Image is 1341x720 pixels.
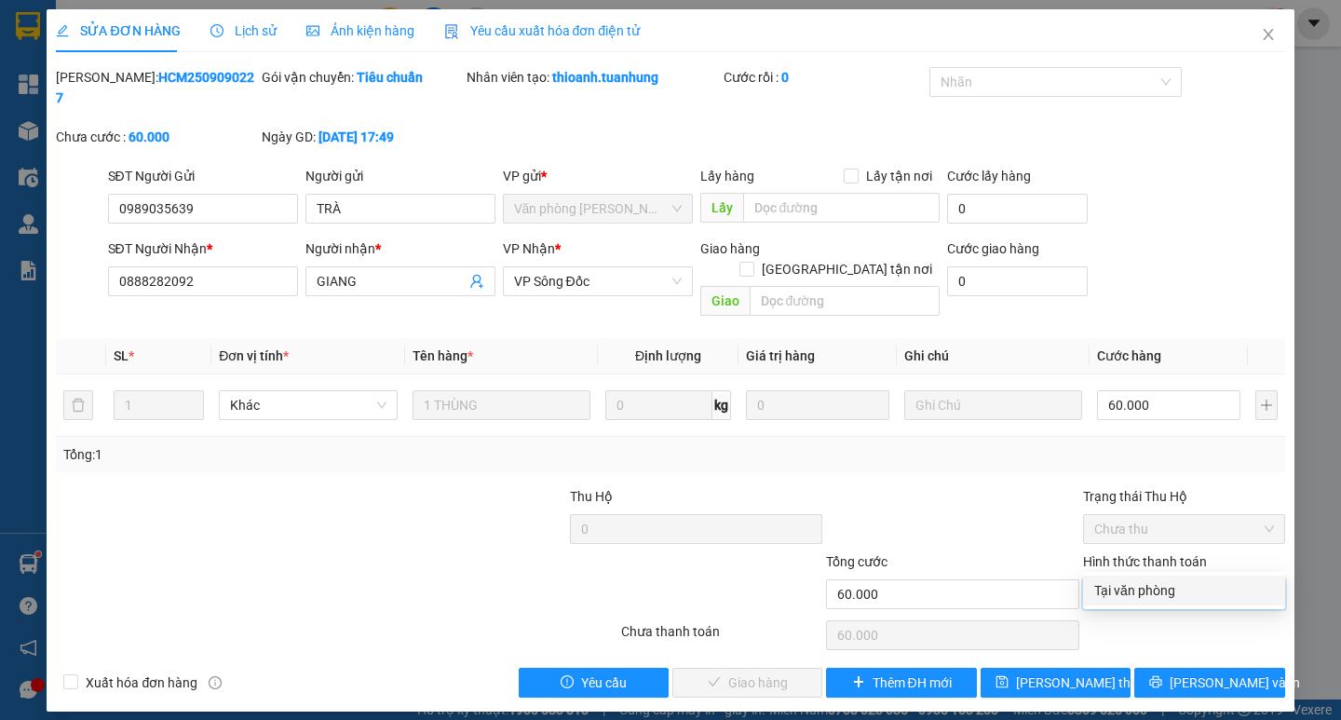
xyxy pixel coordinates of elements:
div: Chưa cước : [56,127,258,147]
span: Lấy hàng [700,169,754,183]
span: Lấy [700,193,743,223]
span: [GEOGRAPHIC_DATA] tận nơi [754,259,940,279]
span: SL [114,348,129,363]
input: Cước giao hàng [947,266,1088,296]
div: Gói vận chuyển: [262,67,464,88]
span: exclamation-circle [561,675,574,690]
button: exclamation-circleYêu cầu [519,668,669,698]
div: Cước rồi : [724,67,926,88]
span: Giao hàng [700,241,760,256]
span: close [1261,27,1276,42]
span: VP Nhận [503,241,555,256]
span: Ảnh kiện hàng [306,23,414,38]
div: Ngày GD: [262,127,464,147]
span: Yêu cầu xuất hóa đơn điện tử [444,23,641,38]
input: 0 [746,390,889,420]
span: [PERSON_NAME] thay đổi [1016,672,1165,693]
span: Xuất hóa đơn hàng [78,672,205,693]
span: clock-circle [210,24,223,37]
input: Cước lấy hàng [947,194,1088,224]
span: Thu Hộ [570,489,613,504]
span: Giao [700,286,750,316]
input: Dọc đường [743,193,940,223]
b: 60.000 [129,129,169,144]
div: Tại văn phòng [1094,580,1274,601]
span: user-add [469,274,484,289]
img: icon [444,24,459,39]
span: edit [56,24,69,37]
span: Thêm ĐH mới [873,672,952,693]
div: Nhân viên tạo: [467,67,720,88]
button: delete [63,390,93,420]
span: VP Sông Đốc [514,267,682,295]
button: printer[PERSON_NAME] và In [1134,668,1284,698]
button: checkGiao hàng [672,668,822,698]
span: printer [1149,675,1162,690]
span: Văn phòng Hồ Chí Minh [514,195,682,223]
div: Chưa thanh toán [619,621,825,654]
th: Ghi chú [897,338,1090,374]
button: plusThêm ĐH mới [826,668,976,698]
span: Lịch sử [210,23,277,38]
span: [PERSON_NAME] và In [1170,672,1300,693]
label: Hình thức thanh toán [1083,554,1207,569]
span: Khác [230,391,386,419]
div: [PERSON_NAME]: [56,67,258,108]
b: Tiêu chuẩn [357,70,423,85]
b: 0 [781,70,789,85]
b: [DATE] 17:49 [318,129,394,144]
span: Định lượng [635,348,701,363]
div: SĐT Người Nhận [108,238,298,259]
span: Cước hàng [1097,348,1161,363]
span: Tên hàng [413,348,473,363]
span: plus [852,675,865,690]
button: save[PERSON_NAME] thay đổi [981,668,1131,698]
button: plus [1255,390,1278,420]
div: SĐT Người Gửi [108,166,298,186]
b: thioanh.tuanhung [552,70,658,85]
div: Tổng: 1 [63,444,519,465]
span: Tổng cước [826,554,887,569]
span: picture [306,24,319,37]
div: Người gửi [305,166,495,186]
span: SỬA ĐƠN HÀNG [56,23,180,38]
label: Cước giao hàng [947,241,1039,256]
input: Ghi Chú [904,390,1082,420]
div: VP gửi [503,166,693,186]
span: kg [712,390,731,420]
span: Yêu cầu [581,672,627,693]
span: save [996,675,1009,690]
input: Dọc đường [750,286,940,316]
label: Cước lấy hàng [947,169,1031,183]
input: VD: Bàn, Ghế [413,390,590,420]
span: Chưa thu [1094,515,1274,543]
div: Người nhận [305,238,495,259]
span: info-circle [209,676,222,689]
span: Đơn vị tính [219,348,289,363]
button: Close [1242,9,1294,61]
span: Giá trị hàng [746,348,815,363]
span: Lấy tận nơi [859,166,940,186]
div: Trạng thái Thu Hộ [1083,486,1285,507]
